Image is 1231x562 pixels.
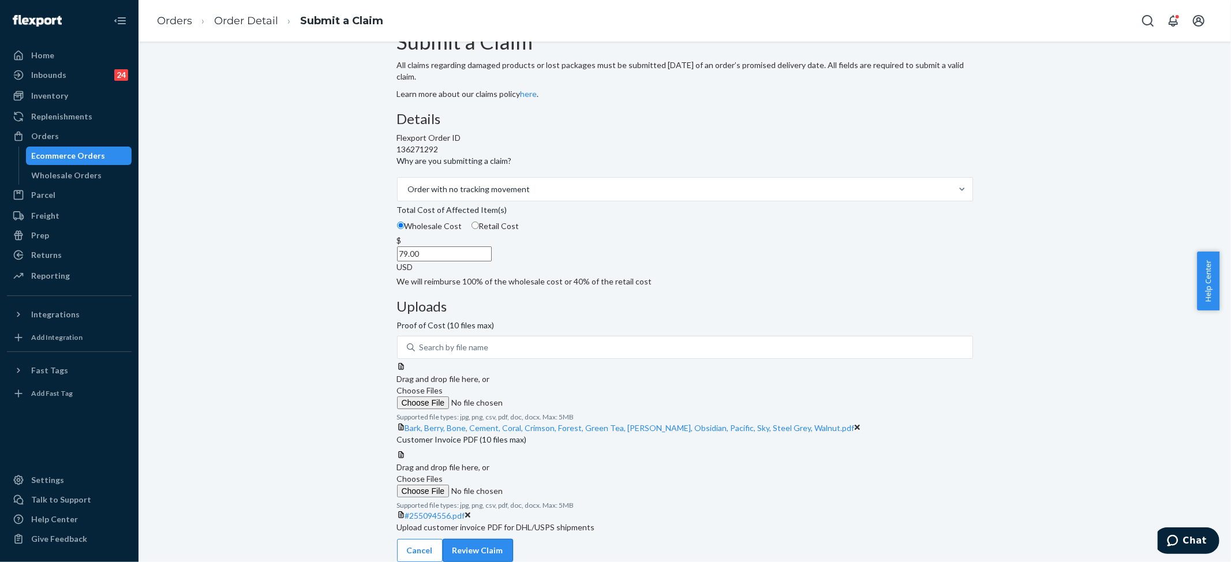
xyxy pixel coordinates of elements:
a: Inventory [7,87,132,105]
p: Why are you submitting a claim? [397,155,512,167]
a: Bark, Berry, Bone, Cement, Coral, Crimson, Forest, Green Tea, [PERSON_NAME], Obsidian, Pacific, S... [405,423,855,433]
a: Freight [7,207,132,225]
div: USD [397,261,973,273]
a: Add Fast Tag [7,384,132,403]
div: Order with no tracking movement [408,183,530,195]
p: All claims regarding damaged products or lost packages must be submitted [DATE] of an order’s pro... [397,59,973,83]
a: Parcel [7,186,132,204]
div: Flexport Order ID [397,132,973,144]
div: Home [31,50,54,61]
div: Parcel [31,189,55,201]
span: Wholesale Cost [405,221,462,231]
button: Open notifications [1162,9,1185,32]
span: Choose Files [397,474,443,484]
div: Inbounds [31,69,66,81]
p: Supported file types: jpg, png, csv, pdf, doc, docx. Max: 5MB [397,412,973,422]
div: Integrations [31,309,80,320]
div: Help Center [31,514,78,525]
div: Settings [31,474,64,486]
div: Inventory [31,90,68,102]
h3: Details [397,111,973,126]
button: Integrations [7,305,132,324]
a: Prep [7,226,132,245]
a: Order Detail [214,14,278,27]
a: #255094556.pdf [405,511,465,520]
input: Choose Files [397,485,554,497]
p: Supported file types: jpg, png, csv, pdf, doc, docx. Max: 5MB [397,500,973,510]
img: Flexport logo [13,15,62,27]
button: Cancel [397,539,443,562]
p: We will reimburse 100% of the wholesale cost or 40% of the retail cost [397,276,973,287]
a: Settings [7,471,132,489]
div: Talk to Support [31,494,91,505]
a: Home [7,46,132,65]
input: $USD [397,246,492,261]
div: Reporting [31,270,70,282]
div: Prep [31,230,49,241]
a: Returns [7,246,132,264]
a: Reporting [7,267,132,285]
div: Returns [31,249,62,261]
div: Ecommerce Orders [32,150,106,162]
a: Orders [7,127,132,145]
a: Add Integration [7,328,132,347]
a: here [521,89,537,99]
div: Drag and drop file here, or [397,462,973,473]
a: Inbounds24 [7,66,132,84]
button: Fast Tags [7,361,132,380]
p: Learn more about our claims policy . [397,88,973,100]
div: Freight [31,210,59,222]
div: Fast Tags [31,365,68,376]
button: Open account menu [1187,9,1210,32]
input: Choose Files [397,396,554,409]
button: Talk to Support [7,490,132,509]
button: Open Search Box [1136,9,1159,32]
a: Help Center [7,510,132,529]
a: Submit a Claim [300,14,383,27]
span: Choose Files [397,385,443,395]
a: Replenishments [7,107,132,126]
p: Upload customer invoice PDF for DHL/USPS shipments [397,522,973,533]
span: Customer Invoice PDF (10 files max) [397,434,527,450]
div: Drag and drop file here, or [397,373,973,385]
div: Search by file name [420,342,489,353]
iframe: Opens a widget where you can chat to one of our agents [1158,527,1219,556]
input: Retail Cost [472,222,479,229]
ol: breadcrumbs [148,4,392,38]
span: Total Cost of Affected Item(s) [397,204,507,220]
button: Close Navigation [108,9,132,32]
span: Proof of Cost (10 files max) [397,320,495,336]
a: Orders [157,14,192,27]
div: Wholesale Orders [32,170,102,181]
div: Add Integration [31,332,83,342]
div: Add Fast Tag [31,388,73,398]
h3: Uploads [397,299,973,314]
div: Orders [31,130,59,142]
div: 24 [114,69,128,81]
div: $ [397,235,973,246]
div: Give Feedback [31,533,87,545]
div: 136271292 [397,144,973,155]
button: Give Feedback [7,530,132,548]
a: Wholesale Orders [26,166,132,185]
h1: Submit a Claim [397,31,973,54]
span: Retail Cost [479,221,519,231]
button: Help Center [1197,252,1219,310]
a: Ecommerce Orders [26,147,132,165]
input: Wholesale Cost [397,222,405,229]
button: Review Claim [443,539,513,562]
div: Replenishments [31,111,92,122]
